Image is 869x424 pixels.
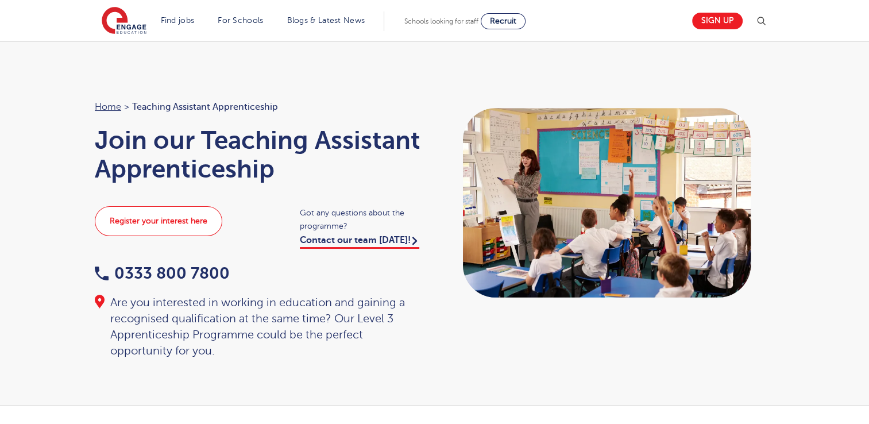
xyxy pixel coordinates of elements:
span: > [124,102,129,112]
a: Blogs & Latest News [287,16,365,25]
a: Sign up [692,13,743,29]
img: Engage Education [102,7,146,36]
a: Register your interest here [95,206,222,236]
a: Contact our team [DATE]! [300,235,419,249]
a: Find jobs [161,16,195,25]
span: Recruit [490,17,516,25]
a: For Schools [218,16,263,25]
span: Schools looking for staff [404,17,478,25]
div: Are you interested in working in education and gaining a recognised qualification at the same tim... [95,295,423,359]
span: Got any questions about the programme? [300,206,423,233]
h1: Join our Teaching Assistant Apprenticeship [95,126,423,183]
a: Home [95,102,121,112]
a: Recruit [481,13,526,29]
a: 0333 800 7800 [95,264,230,282]
nav: breadcrumb [95,99,423,114]
span: Teaching Assistant Apprenticeship [132,99,278,114]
